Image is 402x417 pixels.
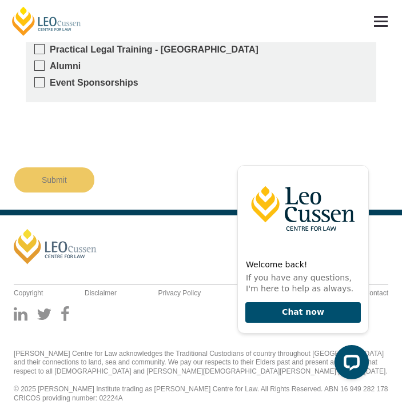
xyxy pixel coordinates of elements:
[14,289,43,298] a: Copyright
[85,289,117,298] a: Disclaimer
[34,77,368,89] label: Event Sponsorships
[14,111,188,156] iframe: reCAPTCHA
[10,6,83,37] a: [PERSON_NAME] Centre for Law
[228,145,373,388] iframe: LiveChat chat widget
[158,289,201,298] a: Privacy Policy
[14,345,388,408] div: [PERSON_NAME] Centre for Law acknowledges the Traditional Custodians of country throughout [GEOGR...
[14,167,94,193] input: Submit
[34,61,368,73] label: Alumni
[14,229,97,264] a: [PERSON_NAME]
[365,289,388,298] a: Contact
[34,44,368,56] label: Practical Legal Training - [GEOGRAPHIC_DATA]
